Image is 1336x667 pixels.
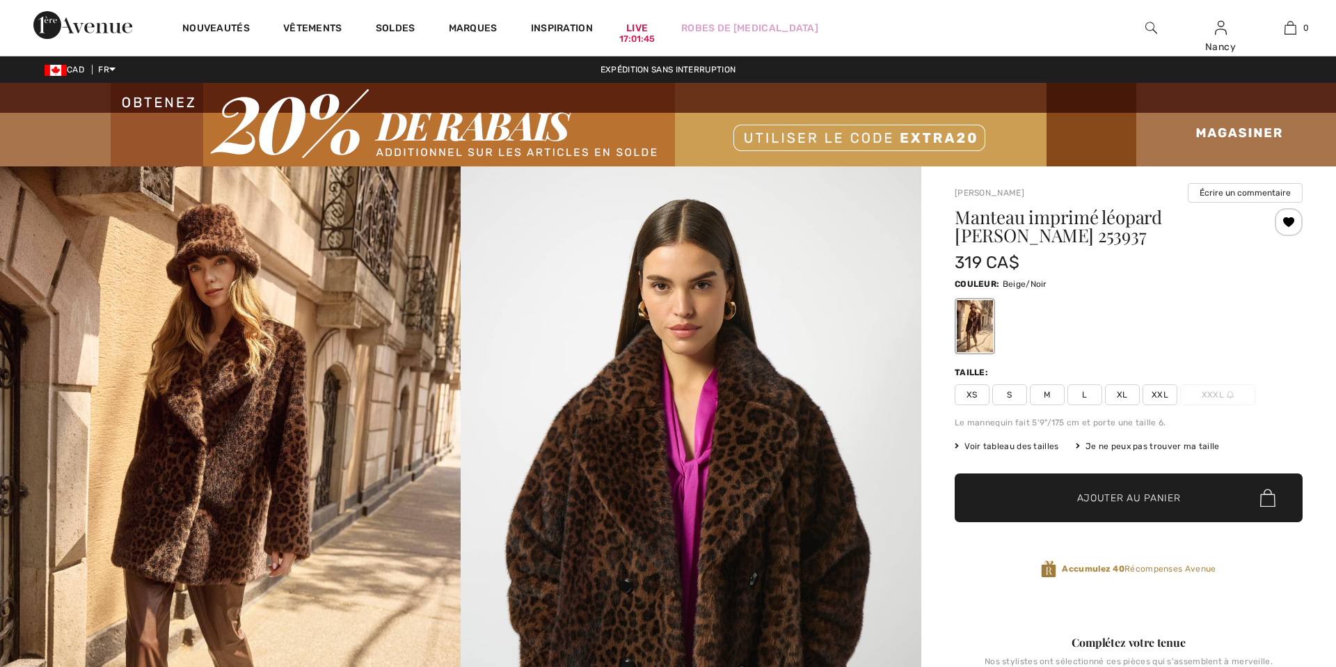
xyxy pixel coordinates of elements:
[1030,384,1065,405] span: M
[681,21,818,36] a: Robes de [MEDICAL_DATA]
[955,253,1019,272] span: 319 CA$
[1143,384,1177,405] span: XXL
[955,384,989,405] span: XS
[992,384,1027,405] span: S
[376,22,415,37] a: Soldes
[1227,391,1234,398] img: ring-m.svg
[1077,491,1181,505] span: Ajouter au panier
[182,22,250,37] a: Nouveautés
[1285,19,1296,36] img: Mon panier
[283,22,342,37] a: Vêtements
[955,188,1024,198] a: [PERSON_NAME]
[1303,22,1309,34] span: 0
[1003,279,1047,289] span: Beige/Noir
[955,634,1303,651] div: Complétez votre tenue
[1076,440,1220,453] div: Je ne peux pas trouver ma taille
[955,440,1059,453] span: Voir tableau des tailles
[1215,21,1227,34] a: Se connecter
[33,11,132,39] img: 1ère Avenue
[626,21,648,36] a: Live17:01:45
[531,22,593,37] span: Inspiration
[1067,384,1102,405] span: L
[45,65,90,74] span: CAD
[449,22,498,37] a: Marques
[1105,384,1140,405] span: XL
[1180,384,1255,405] span: XXXL
[955,366,991,379] div: Taille:
[98,65,116,74] span: FR
[1145,19,1157,36] img: recherche
[957,300,993,352] div: Beige/Noir
[619,33,655,46] div: 17:01:45
[955,416,1303,429] div: Le mannequin fait 5'9"/175 cm et porte une taille 6.
[955,473,1303,522] button: Ajouter au panier
[1188,183,1303,203] button: Écrire un commentaire
[1215,19,1227,36] img: Mes infos
[45,65,67,76] img: Canadian Dollar
[1041,560,1056,579] img: Récompenses Avenue
[1256,19,1324,36] a: 0
[1062,564,1124,574] strong: Accumulez 40
[955,208,1245,244] h1: Manteau imprimé léopard [PERSON_NAME] 253937
[1062,563,1216,575] span: Récompenses Avenue
[1186,40,1255,54] div: Nancy
[955,279,999,289] span: Couleur:
[1260,489,1275,507] img: Bag.svg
